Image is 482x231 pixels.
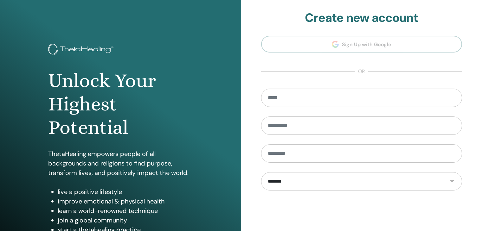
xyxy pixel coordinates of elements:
[261,11,462,25] h2: Create new account
[355,68,368,75] span: or
[58,206,193,215] li: learn a world-renowned technique
[48,149,193,178] p: ThetaHealing empowers people of all backgrounds and religions to find purpose, transform lives, a...
[313,200,410,225] iframe: reCAPTCHA
[58,215,193,225] li: join a global community
[58,197,193,206] li: improve emotional & physical health
[48,69,193,140] h1: Unlock Your Highest Potential
[58,187,193,197] li: live a positive lifestyle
